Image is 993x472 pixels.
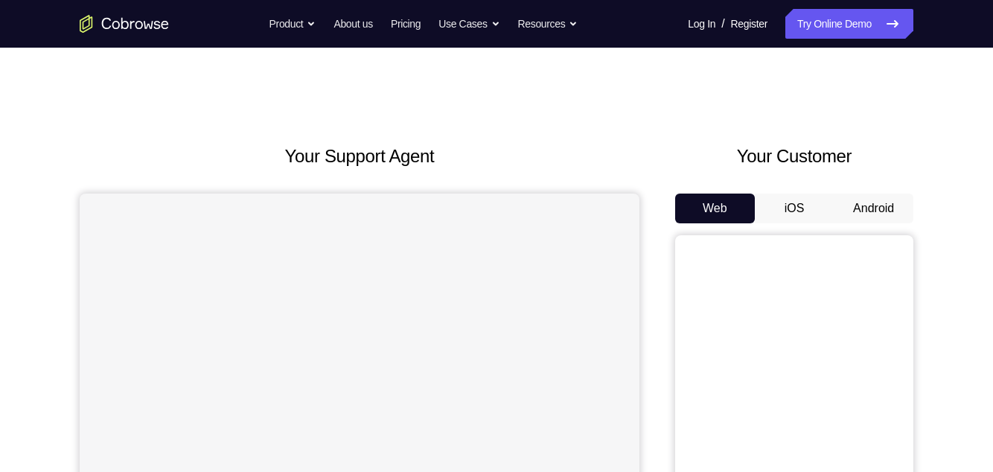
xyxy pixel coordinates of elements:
[675,143,913,170] h2: Your Customer
[333,9,372,39] a: About us
[269,9,316,39] button: Product
[518,9,578,39] button: Resources
[688,9,715,39] a: Log In
[755,194,834,223] button: iOS
[391,9,421,39] a: Pricing
[785,9,913,39] a: Try Online Demo
[731,9,767,39] a: Register
[438,9,499,39] button: Use Cases
[721,15,724,33] span: /
[80,143,639,170] h2: Your Support Agent
[675,194,755,223] button: Web
[834,194,913,223] button: Android
[80,15,169,33] a: Go to the home page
